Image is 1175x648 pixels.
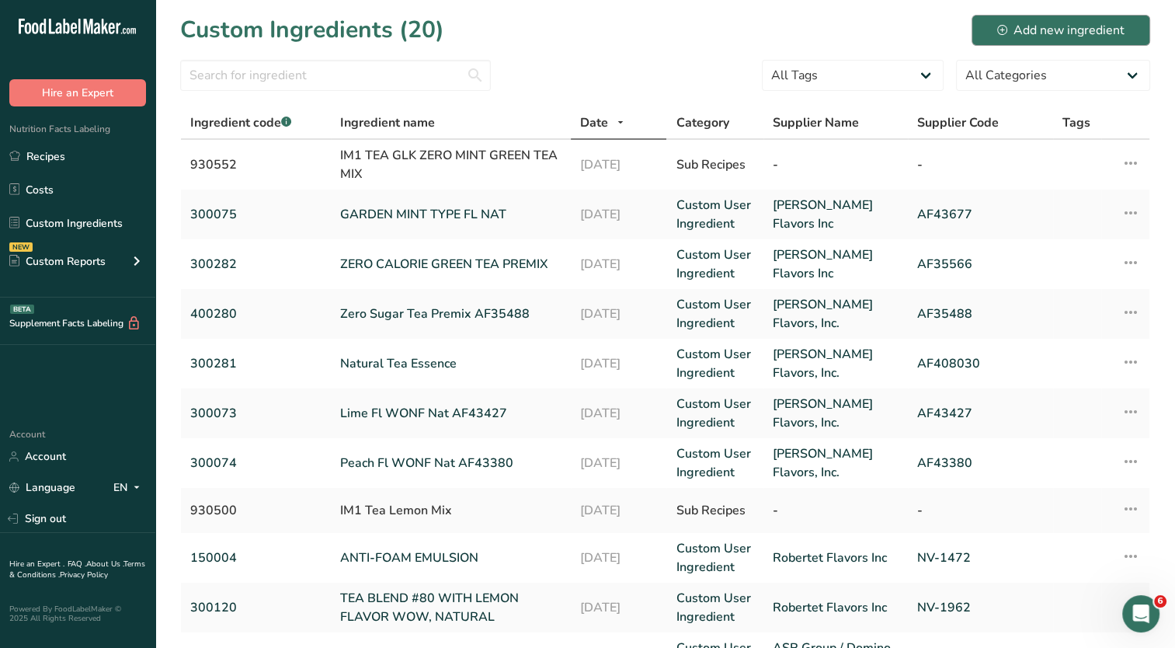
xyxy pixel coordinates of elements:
[340,589,561,626] a: TEA BLEND #80 WITH LEMON FLAVOR WOW, NATURAL
[340,205,561,224] a: GARDEN MINT TYPE FL NAT
[340,146,561,183] div: IM1 TEA GLK ZERO MINT GREEN TEA MIX
[580,598,658,617] a: [DATE]
[190,454,322,472] a: 300074
[676,345,753,382] a: Custom User Ingredient
[917,454,1044,472] a: AF43380
[10,305,34,314] div: BETA
[997,21,1125,40] div: Add new ingredient
[676,113,728,132] span: Category
[773,246,899,283] a: [PERSON_NAME] Flavors Inc
[917,155,1044,174] div: -
[773,155,899,174] div: -
[676,196,753,233] a: Custom User Ingredient
[773,295,899,333] a: [PERSON_NAME] Flavors, Inc.
[773,395,899,432] a: [PERSON_NAME] Flavors, Inc.
[676,444,753,482] a: Custom User Ingredient
[9,559,145,580] a: Terms & Conditions .
[917,354,1044,373] a: AF408030
[676,295,753,333] a: Custom User Ingredient
[917,549,1044,567] a: NV-1472
[1062,113,1090,132] span: Tags
[580,454,658,472] a: [DATE]
[190,501,322,520] div: 930500
[676,246,753,283] a: Custom User Ingredient
[676,501,753,520] div: Sub Recipes
[676,589,753,626] a: Custom User Ingredient
[190,404,322,423] a: 300073
[917,305,1044,323] a: AF35488
[580,155,658,174] div: [DATE]
[340,454,561,472] a: Peach Fl WONF Nat AF43380
[580,501,658,520] div: [DATE]
[190,305,322,323] a: 400280
[9,242,33,252] div: NEW
[1154,595,1166,608] span: 6
[9,604,146,623] div: Powered By FoodLabelMaker © 2025 All Rights Reserved
[580,205,658,224] a: [DATE]
[972,15,1150,46] button: Add new ingredient
[180,12,444,47] h1: Custom Ingredients (20)
[917,598,1044,617] a: NV-1962
[340,549,561,567] a: ANTI-FOAM EMULSION
[773,196,899,233] a: [PERSON_NAME] Flavors Inc
[676,155,753,174] div: Sub Recipes
[917,255,1044,273] a: AF35566
[113,479,146,497] div: EN
[190,255,322,273] a: 300282
[340,404,561,423] a: Lime Fl WONF Nat AF43427
[917,404,1044,423] a: AF43427
[340,255,561,273] a: ZERO CALORIE GREEN TEA PREMIX
[9,79,146,106] button: Hire an Expert
[9,474,75,501] a: Language
[190,354,322,373] a: 300281
[190,205,322,224] a: 300075
[190,114,291,131] span: Ingredient code
[676,539,753,577] a: Custom User Ingredient
[9,559,64,570] a: Hire an Expert .
[60,570,108,580] a: Privacy Policy
[1122,595,1159,632] iframe: Intercom live chat
[917,113,999,132] span: Supplier Code
[917,501,1044,520] div: -
[580,305,658,323] a: [DATE]
[68,559,86,570] a: FAQ .
[190,549,322,567] a: 150004
[917,205,1044,224] a: AF43677
[580,549,658,567] a: [DATE]
[773,113,859,132] span: Supplier Name
[9,253,106,270] div: Custom Reports
[580,354,658,373] a: [DATE]
[190,598,322,617] a: 300120
[190,155,322,174] div: 930552
[676,395,753,432] a: Custom User Ingredient
[773,444,899,482] a: [PERSON_NAME] Flavors, Inc.
[580,255,658,273] a: [DATE]
[773,345,899,382] a: [PERSON_NAME] Flavors, Inc.
[86,559,123,570] a: About Us .
[340,113,435,132] span: Ingredient name
[340,354,561,373] a: Natural Tea Essence
[773,549,899,567] a: Robertet Flavors Inc
[580,404,658,423] a: [DATE]
[580,113,608,132] span: Date
[180,60,491,91] input: Search for ingredient
[340,305,561,323] a: Zero Sugar Tea Premix AF35488
[773,598,899,617] a: Robertet Flavors Inc
[773,501,899,520] div: -
[340,501,561,520] div: IM1 Tea Lemon Mix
